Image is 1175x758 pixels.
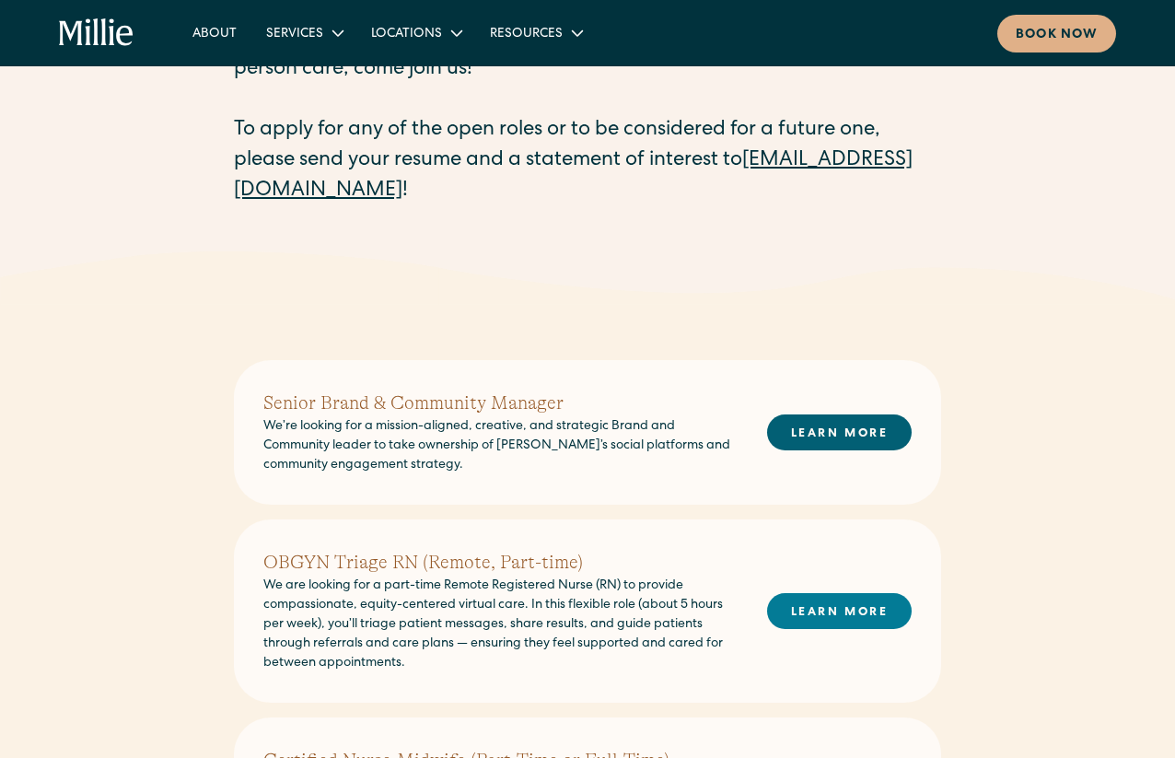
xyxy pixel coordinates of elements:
div: Locations [371,25,442,44]
h2: OBGYN Triage RN (Remote, Part-time) [263,549,738,577]
div: Services [251,17,356,48]
div: Book now [1016,26,1098,45]
div: Resources [475,17,596,48]
a: Book now [997,15,1116,52]
a: LEARN MORE [767,414,912,450]
div: Resources [490,25,563,44]
div: Services [266,25,323,44]
h2: Senior Brand & Community Manager [263,390,738,417]
a: home [59,18,134,48]
a: LEARN MORE [767,593,912,629]
div: Locations [356,17,475,48]
p: We are looking for a part-time Remote Registered Nurse (RN) to provide compassionate, equity-cent... [263,577,738,673]
a: About [178,17,251,48]
p: We’re looking for a mission-aligned, creative, and strategic Brand and Community leader to take o... [263,417,738,475]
